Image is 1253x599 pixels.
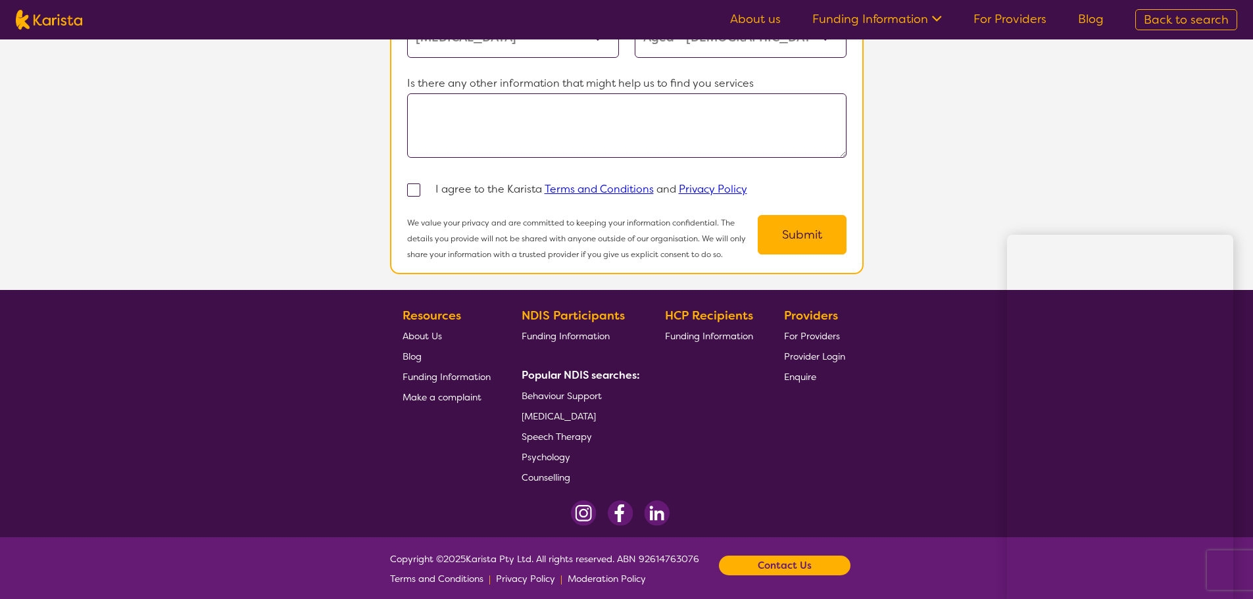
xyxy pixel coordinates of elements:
span: Terms and Conditions [390,573,483,585]
span: Behaviour Support [522,390,602,402]
b: Popular NDIS searches: [522,368,640,382]
a: Funding Information [403,366,491,387]
span: Enquire [784,371,816,383]
span: Funding Information [522,330,610,342]
p: | [489,569,491,588]
a: Privacy Policy [496,569,555,588]
a: About us [730,11,781,27]
a: Behaviour Support [522,385,635,406]
b: Providers [784,308,838,323]
span: Provider Login [784,350,845,362]
p: | [560,569,562,588]
a: Psychology [522,446,635,467]
span: For Providers [784,330,840,342]
a: Blog [403,346,491,366]
span: Privacy Policy [496,573,555,585]
a: Provider Login [784,346,845,366]
a: For Providers [973,11,1046,27]
a: Back to search [1135,9,1237,30]
a: Privacy Policy [679,182,747,196]
b: Contact Us [758,556,812,575]
p: We value your privacy and are committed to keeping your information confidential. The details you... [407,215,758,262]
p: Is there any other information that might help us to find you services [407,74,847,93]
img: Facebook [607,500,633,526]
iframe: Chat Window [1007,235,1233,599]
a: Enquire [784,366,845,387]
button: Submit [758,215,847,254]
a: Funding Information [522,325,635,346]
b: NDIS Participants [522,308,625,323]
a: About Us [403,325,491,346]
img: Instagram [571,500,597,526]
span: Psychology [522,451,570,463]
a: Counselling [522,467,635,487]
a: [MEDICAL_DATA] [522,406,635,426]
a: Make a complaint [403,387,491,407]
a: Blog [1078,11,1104,27]
a: Terms and Conditions [545,182,654,196]
span: [MEDICAL_DATA] [522,410,596,422]
span: Counselling [522,471,570,483]
b: Resources [403,308,461,323]
span: Funding Information [665,330,753,342]
a: For Providers [784,325,845,346]
img: LinkedIn [644,500,670,526]
span: Funding Information [403,371,491,383]
a: Speech Therapy [522,426,635,446]
img: Karista logo [16,10,82,30]
a: Moderation Policy [568,569,646,588]
span: Speech Therapy [522,431,592,443]
span: Moderation Policy [568,573,646,585]
span: Copyright © 2025 Karista Pty Ltd. All rights reserved. ABN 92614763076 [390,549,699,588]
a: Funding Information [665,325,753,346]
p: I agree to the Karista and [435,180,747,199]
span: Back to search [1144,12,1229,28]
span: Blog [403,350,422,362]
span: Make a complaint [403,391,481,403]
span: About Us [403,330,442,342]
b: HCP Recipients [665,308,753,323]
a: Funding Information [812,11,942,27]
a: Terms and Conditions [390,569,483,588]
